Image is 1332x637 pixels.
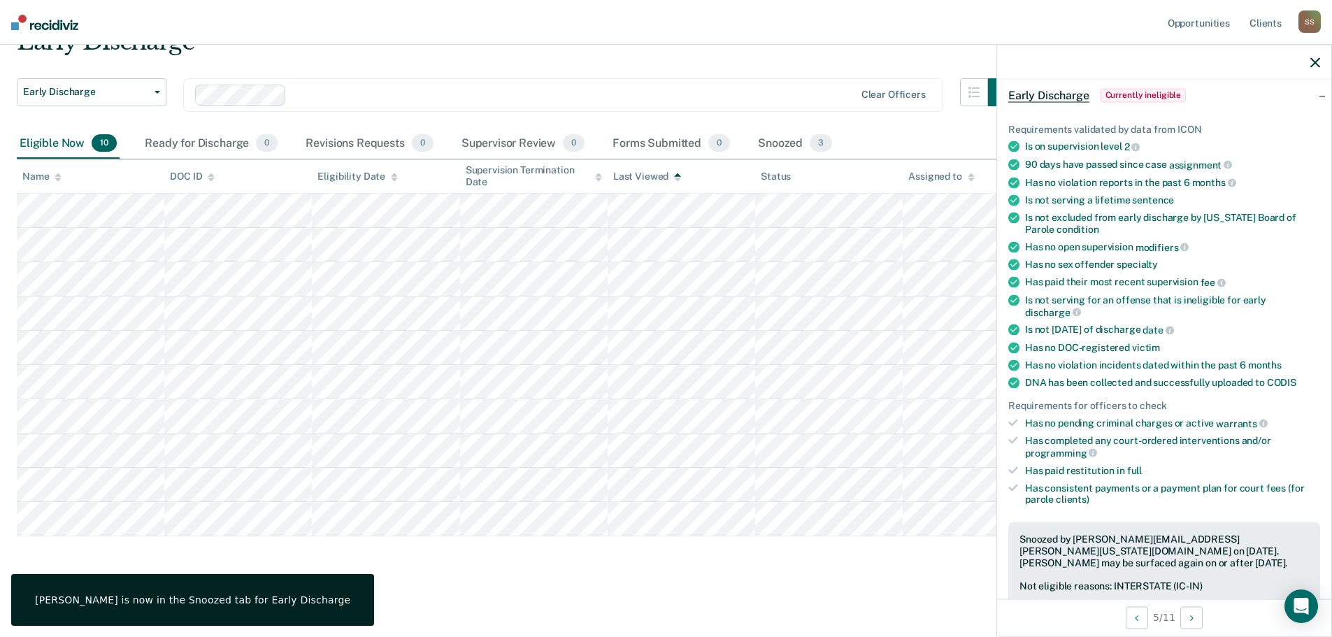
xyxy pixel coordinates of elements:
div: Assigned to [908,171,974,182]
span: programming [1025,447,1097,458]
div: Has completed any court-ordered interventions and/or [1025,435,1320,459]
div: Has paid their most recent supervision [1025,276,1320,289]
div: Not eligible reasons: INTERSTATE (IC-IN) [1019,580,1309,592]
button: Previous Opportunity [1126,606,1148,629]
img: Recidiviz [11,15,78,30]
div: Ready for Discharge [142,129,280,159]
span: 3 [810,134,832,152]
div: Status [761,171,791,182]
span: discharge [1025,306,1081,317]
div: Revisions Requests [303,129,436,159]
div: Has paid restitution in [1025,464,1320,476]
span: full [1127,464,1142,475]
div: Has no open supervision [1025,241,1320,253]
div: Has no pending criminal charges or active [1025,417,1320,429]
div: Clear officers [861,89,926,101]
div: Supervision Termination Date [466,164,602,188]
div: DNA has been collected and successfully uploaded to [1025,376,1320,388]
span: months [1192,177,1236,188]
span: clients) [1056,494,1089,505]
div: Is on supervision level [1025,141,1320,153]
span: 0 [412,134,434,152]
div: Eligible Now [17,129,120,159]
span: Early Discharge [1008,88,1089,102]
span: date [1143,324,1173,336]
div: Early DischargeCurrently ineligible [997,73,1331,117]
div: Snoozed [755,129,835,159]
span: assignment [1169,159,1232,170]
div: Is not [DATE] of discharge [1025,324,1320,336]
span: CODIS [1267,376,1296,387]
div: Requirements for officers to check [1008,399,1320,411]
span: 0 [256,134,278,152]
div: S S [1298,10,1321,33]
span: Currently ineligible [1101,88,1187,102]
div: 90 days have passed since case [1025,158,1320,171]
div: Last Viewed [613,171,681,182]
div: Early Discharge [17,27,1016,67]
span: warrants [1216,417,1268,429]
div: Is not serving for an offense that is ineligible for early [1025,294,1320,317]
div: Eligibility Date [317,171,398,182]
div: Name [22,171,62,182]
span: sentence [1132,194,1174,206]
div: Open Intercom Messenger [1284,589,1318,623]
div: 5 / 11 [997,599,1331,636]
div: [PERSON_NAME] is now in the Snoozed tab for Early Discharge [35,594,350,606]
span: 0 [708,134,730,152]
div: Has no DOC-registered [1025,341,1320,353]
span: 0 [563,134,585,152]
div: Requirements validated by data from ICON [1008,123,1320,135]
span: condition [1057,223,1099,234]
span: specialty [1117,259,1158,270]
div: Has no sex offender [1025,259,1320,271]
span: victim [1132,341,1160,352]
div: Has no violation reports in the past 6 [1025,176,1320,189]
div: Supervisor Review [459,129,588,159]
span: 2 [1124,141,1140,152]
span: modifiers [1136,241,1189,252]
div: Has consistent payments or a payment plan for court fees (for parole [1025,482,1320,506]
div: Snoozed by [PERSON_NAME][EMAIL_ADDRESS][PERSON_NAME][US_STATE][DOMAIN_NAME] on [DATE]. [PERSON_NA... [1019,534,1309,568]
span: 10 [92,134,117,152]
div: Is not excluded from early discharge by [US_STATE] Board of Parole [1025,212,1320,236]
div: Forms Submitted [610,129,733,159]
div: Has no violation incidents dated within the past 6 [1025,359,1320,371]
span: Early Discharge [23,86,149,98]
span: fee [1201,277,1226,288]
button: Next Opportunity [1180,606,1203,629]
div: Is not serving a lifetime [1025,194,1320,206]
div: DOC ID [170,171,215,182]
span: months [1248,359,1282,370]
